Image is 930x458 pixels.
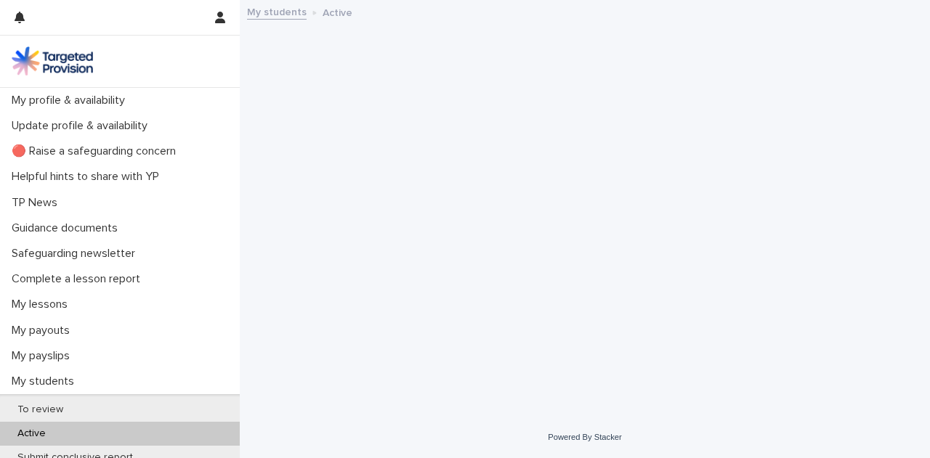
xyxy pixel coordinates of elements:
[6,170,171,184] p: Helpful hints to share with YP
[6,247,147,261] p: Safeguarding newsletter
[6,428,57,440] p: Active
[6,272,152,286] p: Complete a lesson report
[6,298,79,311] p: My lessons
[247,3,307,20] a: My students
[323,4,352,20] p: Active
[6,94,137,107] p: My profile & availability
[6,221,129,235] p: Guidance documents
[6,349,81,363] p: My payslips
[6,144,187,158] p: 🔴 Raise a safeguarding concern
[6,196,69,210] p: TP News
[12,46,93,75] img: M5nRWzHhSzIhMunXDL62
[6,119,159,133] p: Update profile & availability
[6,404,75,416] p: To review
[6,324,81,338] p: My payouts
[6,375,86,388] p: My students
[548,433,621,441] a: Powered By Stacker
